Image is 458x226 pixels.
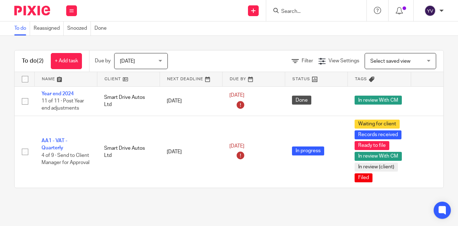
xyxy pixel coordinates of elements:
span: [DATE] [120,59,135,64]
span: 4 of 9 · Send to Client Manager for Approval [42,153,89,165]
a: + Add task [51,53,82,69]
td: Smart Drive Autos Ltd [97,116,160,188]
span: Done [292,96,311,105]
a: Done [94,21,110,35]
span: In review (client) [355,163,398,172]
span: Filed [355,173,372,182]
input: Search [281,9,345,15]
span: View Settings [328,58,359,63]
img: svg%3E [424,5,436,16]
span: [DATE] [229,144,244,149]
a: AA1 - VAT - Quarterly [42,138,67,150]
span: (2) [37,58,44,64]
span: In review With CM [355,96,402,105]
h1: To do [22,57,44,65]
span: [DATE] [229,93,244,98]
img: Pixie [14,6,50,15]
span: Filter [302,58,313,63]
a: To do [14,21,30,35]
p: Due by [95,57,111,64]
span: Ready to file [355,141,389,150]
span: Select saved view [370,59,410,64]
span: Tags [355,77,367,81]
a: Snoozed [67,21,91,35]
span: Waiting for client [355,120,400,129]
span: 11 of 11 · Post Year end adjustments [42,98,84,111]
span: In progress [292,146,324,155]
span: In review With CM [355,152,402,161]
td: [DATE] [160,116,222,188]
a: Year end 2024 [42,91,74,96]
td: Smart Drive Autos Ltd [97,86,160,116]
span: Records received [355,130,401,139]
a: Reassigned [34,21,64,35]
td: [DATE] [160,86,222,116]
